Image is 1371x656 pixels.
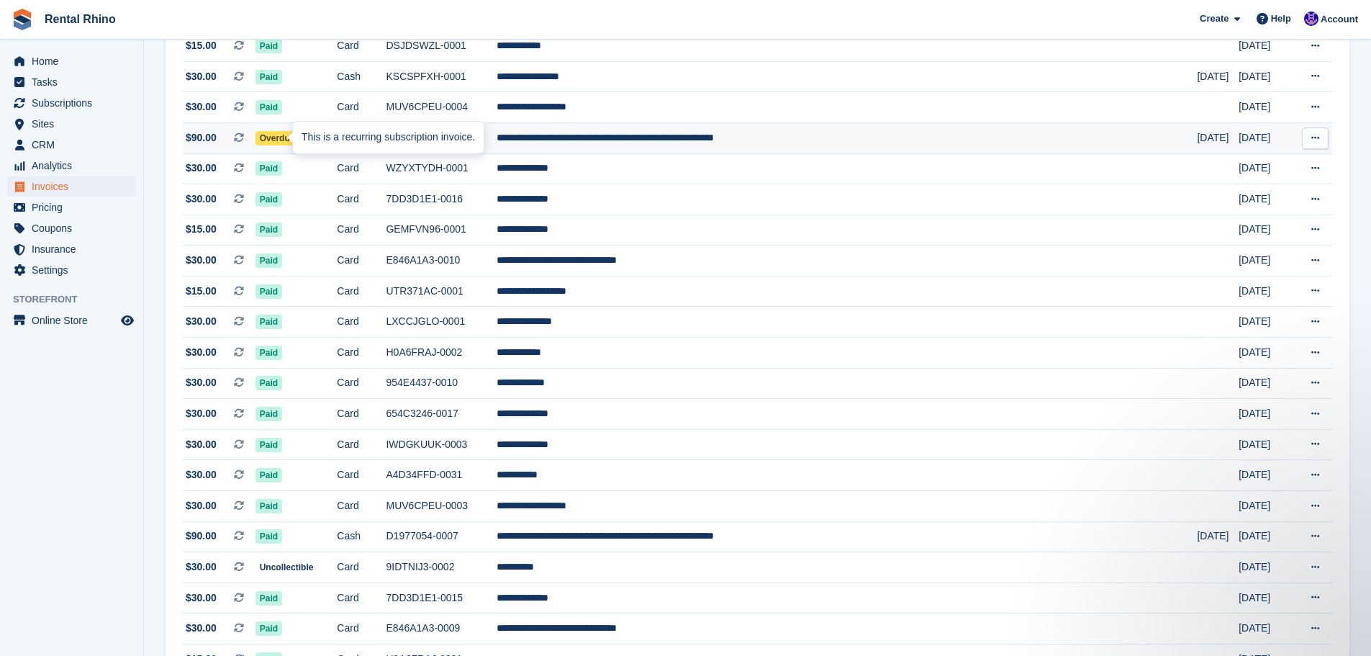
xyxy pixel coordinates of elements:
[255,223,282,237] span: Paid
[7,135,136,155] a: menu
[386,338,497,369] td: H0A6FRAJ-0002
[32,51,118,71] span: Home
[1239,429,1293,460] td: [DATE]
[1239,61,1293,92] td: [DATE]
[255,253,282,268] span: Paid
[186,69,217,84] span: $30.00
[7,239,136,259] a: menu
[337,583,386,614] td: Card
[337,61,386,92] td: Cash
[255,560,318,575] span: Uncollectible
[337,184,386,215] td: Card
[13,292,143,307] span: Storefront
[255,499,282,513] span: Paid
[337,521,386,552] td: Cash
[386,215,497,246] td: GEMFVN96-0001
[337,215,386,246] td: Card
[7,51,136,71] a: menu
[386,184,497,215] td: 7DD3D1E1-0016
[186,345,217,360] span: $30.00
[186,621,217,636] span: $30.00
[255,621,282,636] span: Paid
[386,61,497,92] td: KSCSPFXH-0001
[255,407,282,421] span: Paid
[7,310,136,331] a: menu
[1239,583,1293,614] td: [DATE]
[1197,521,1239,552] td: [DATE]
[1239,92,1293,123] td: [DATE]
[1239,399,1293,430] td: [DATE]
[337,246,386,277] td: Card
[337,614,386,644] td: Card
[1239,307,1293,338] td: [DATE]
[337,307,386,338] td: Card
[386,153,497,184] td: WZYXTYDH-0001
[386,460,497,491] td: A4D34FFD-0031
[12,9,33,30] img: stora-icon-8386f47178a22dfd0bd8f6a31ec36ba5ce8667c1dd55bd0f319d3a0aa187defe.svg
[386,246,497,277] td: E846A1A3-0010
[386,583,497,614] td: 7DD3D1E1-0015
[1304,12,1318,26] img: Ari Kolas
[186,161,217,176] span: $30.00
[255,70,282,84] span: Paid
[1239,614,1293,644] td: [DATE]
[386,429,497,460] td: IWDGKUUK-0003
[1239,153,1293,184] td: [DATE]
[1321,12,1358,27] span: Account
[1197,61,1239,92] td: [DATE]
[255,39,282,53] span: Paid
[386,31,497,62] td: DSJDSWZL-0001
[32,310,118,331] span: Online Store
[119,312,136,329] a: Preview store
[386,552,497,583] td: 9IDTNIJ3-0002
[7,156,136,176] a: menu
[186,529,217,544] span: $90.00
[186,437,217,452] span: $30.00
[1239,460,1293,491] td: [DATE]
[186,560,217,575] span: $30.00
[386,276,497,307] td: UTR371AC-0001
[255,100,282,114] span: Paid
[293,122,484,153] div: This is a recurring subscription invoice.
[386,521,497,552] td: D1977054-0007
[1200,12,1229,26] span: Create
[1239,122,1293,153] td: [DATE]
[255,346,282,360] span: Paid
[337,552,386,583] td: Card
[1239,552,1293,583] td: [DATE]
[337,460,386,491] td: Card
[186,314,217,329] span: $30.00
[186,99,217,114] span: $30.00
[7,218,136,238] a: menu
[1239,31,1293,62] td: [DATE]
[337,399,386,430] td: Card
[186,38,217,53] span: $15.00
[337,338,386,369] td: Card
[386,614,497,644] td: E846A1A3-0009
[337,368,386,399] td: Card
[255,161,282,176] span: Paid
[32,197,118,217] span: Pricing
[386,491,497,522] td: MUV6CPEU-0003
[186,590,217,606] span: $30.00
[1271,12,1291,26] span: Help
[337,153,386,184] td: Card
[255,192,282,207] span: Paid
[1239,246,1293,277] td: [DATE]
[7,260,136,280] a: menu
[1239,215,1293,246] td: [DATE]
[1239,184,1293,215] td: [DATE]
[7,93,136,113] a: menu
[255,315,282,329] span: Paid
[7,72,136,92] a: menu
[186,375,217,390] span: $30.00
[32,239,118,259] span: Insurance
[186,284,217,299] span: $15.00
[255,131,299,145] span: Overdue
[32,218,118,238] span: Coupons
[186,222,217,237] span: $15.00
[32,156,118,176] span: Analytics
[7,176,136,197] a: menu
[255,284,282,299] span: Paid
[32,72,118,92] span: Tasks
